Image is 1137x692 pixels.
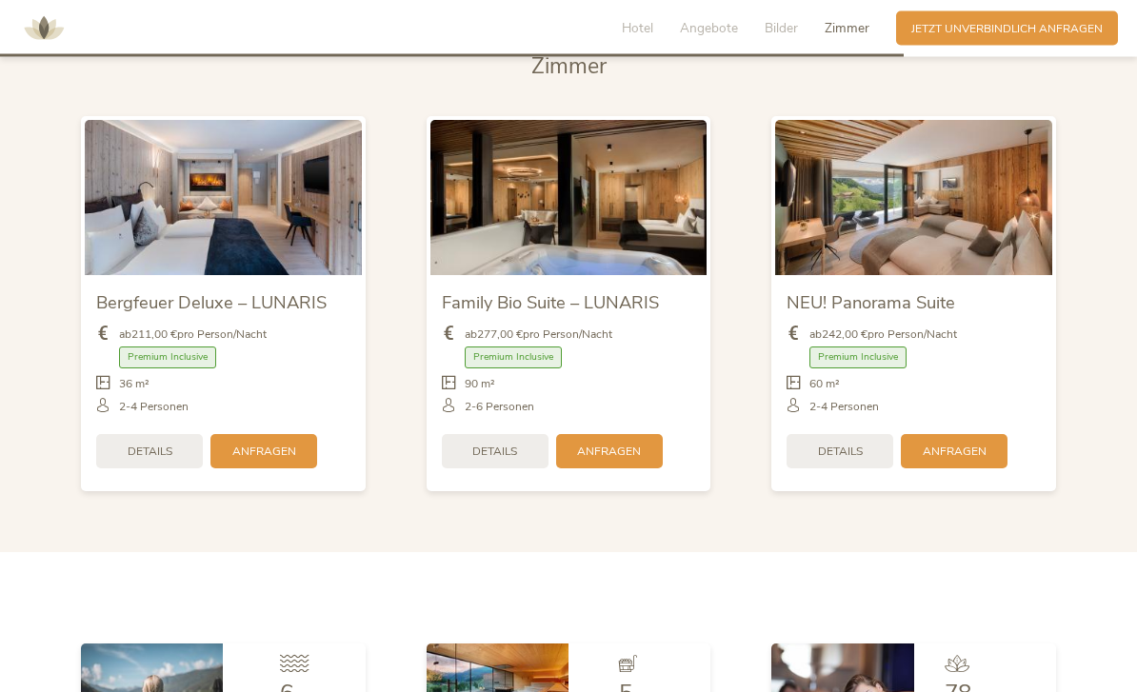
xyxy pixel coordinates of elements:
[775,121,1052,276] img: NEU! Panorama Suite
[119,377,150,393] span: 36 m²
[131,327,177,343] b: 211,00 €
[818,445,863,461] span: Details
[442,291,659,315] span: Family Bio Suite – LUNARIS
[923,445,987,461] span: Anfragen
[232,445,296,461] span: Anfragen
[577,445,641,461] span: Anfragen
[680,19,738,37] span: Angebote
[128,445,172,461] span: Details
[96,291,327,315] span: Bergfeuer Deluxe – LUNARIS
[85,121,362,276] img: Bergfeuer Deluxe – LUNARIS
[119,327,267,344] span: ab pro Person/Nacht
[465,347,562,369] span: Premium Inclusive
[15,23,72,33] a: AMONTI & LUNARIS Wellnessresort
[911,21,1103,37] span: Jetzt unverbindlich anfragen
[472,445,517,461] span: Details
[809,347,907,369] span: Premium Inclusive
[531,52,607,82] span: Zimmer
[765,19,798,37] span: Bilder
[477,327,523,343] b: 277,00 €
[809,400,879,416] span: 2-4 Personen
[809,377,840,393] span: 60 m²
[622,19,653,37] span: Hotel
[825,19,869,37] span: Zimmer
[787,291,955,315] span: NEU! Panorama Suite
[430,121,708,276] img: Family Bio Suite – LUNARIS
[465,400,534,416] span: 2-6 Personen
[119,400,189,416] span: 2-4 Personen
[822,327,868,343] b: 242,00 €
[809,327,957,344] span: ab pro Person/Nacht
[465,377,495,393] span: 90 m²
[465,327,612,344] span: ab pro Person/Nacht
[119,347,216,369] span: Premium Inclusive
